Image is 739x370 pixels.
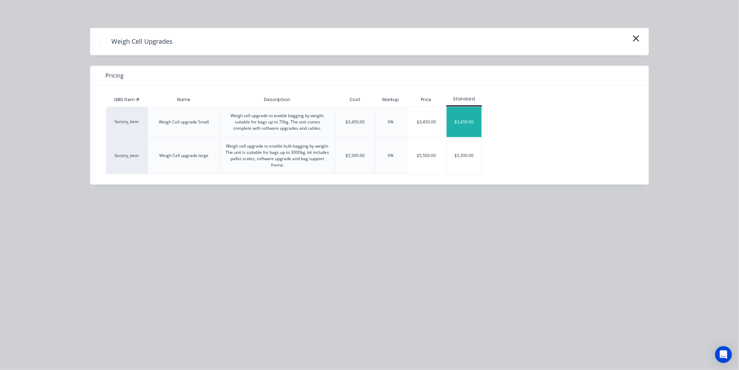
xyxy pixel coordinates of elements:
div: Weigh Cell upgrade large [159,152,208,159]
div: $3,450.00 [407,107,446,137]
div: Open Intercom Messenger [715,346,732,363]
div: QBO Item # [106,93,148,107]
div: Markup [375,93,406,107]
div: Description [259,91,296,108]
div: 0% [388,119,394,125]
span: Pricing [105,71,124,80]
div: $5,500.00 [407,137,446,174]
div: factory_item [106,107,148,137]
div: Weigh cell upgrade to enable bagging by weight. suitable for bags up to 70kg. The unit comes comp... [226,113,329,131]
div: $3,450.00 [346,119,365,125]
div: $3,450.00 [447,107,482,137]
div: Price [406,93,446,107]
h4: Weigh Cell Upgrades [101,35,183,48]
div: 0% [388,152,394,159]
div: factory_item [106,137,148,174]
div: Cost [335,93,375,107]
div: Standard [446,96,482,102]
div: Weigh Cell upgrade Small [159,119,209,125]
div: $5,500.00 [447,137,482,174]
div: $5,500.00 [346,152,365,159]
div: Name [171,91,196,108]
div: Weigh cell upgrade to enable bulk bagging by weight. The unit is suitable for bags up to 3000kg. ... [226,143,329,168]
